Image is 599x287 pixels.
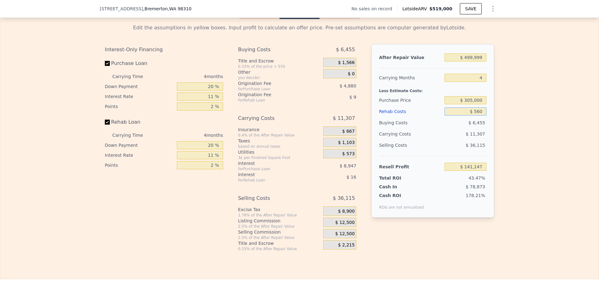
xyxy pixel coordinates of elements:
div: Interest Rate [105,150,174,160]
div: Carrying Costs [379,128,418,140]
div: Buying Costs [238,44,308,55]
div: 2.5% of the After Repair Value [238,235,321,240]
span: 178.21% [466,193,485,198]
span: $ 2,215 [338,242,354,248]
div: Title and Escrow [238,240,321,246]
div: Carrying Time [112,130,153,140]
div: 0.33% of the price + 550 [238,64,321,69]
span: , Bremerton [143,6,192,12]
span: $ 11,307 [466,131,485,136]
label: Rehab Loan [105,116,174,128]
span: $ 4,880 [339,83,356,88]
button: Show Options [487,2,499,15]
span: $ 0 [348,71,355,77]
div: ROIs are not annualized [379,199,424,210]
span: $ 8,900 [338,209,354,214]
label: Purchase Loan [105,58,174,69]
span: $ 6,455 [469,120,485,125]
span: $519,000 [429,6,452,11]
div: you decide! [238,75,321,80]
div: Cash ROI [379,192,424,199]
div: Insurance [238,126,321,133]
div: Other [238,69,321,75]
span: $ 36,115 [333,193,355,204]
span: $ 36,115 [466,143,485,148]
div: Buying Costs [379,117,442,128]
span: Lotside ARV [402,6,429,12]
div: Resell Profit [379,161,442,172]
div: 4 months [155,72,223,82]
div: for Purchase Loan [238,166,308,171]
span: $ 16 [347,175,356,180]
div: Cash In [379,184,418,190]
div: Listing Commission [238,218,321,224]
div: Interest [238,160,308,166]
div: Rehab Costs [379,106,442,117]
div: Points [105,101,174,111]
div: Less Estimate Costs: [379,83,486,95]
div: 2.5% of the After Repair Value [238,224,321,229]
div: Origination Fee [238,80,308,87]
div: Purchase Price [379,95,442,106]
span: $ 6,455 [336,44,355,55]
div: based on annual taxes [238,144,321,149]
span: $ 11,307 [333,113,355,124]
div: Excise Tax [238,206,321,213]
div: Selling Costs [379,140,442,151]
div: Origination Fee [238,92,308,98]
span: 43.47% [469,176,485,181]
div: Interest [238,171,308,178]
div: 0.4% of the After Repair Value [238,133,321,138]
span: $ 8,947 [339,163,356,168]
div: for Rehab Loan [238,98,308,103]
div: Selling Commission [238,229,321,235]
span: $ 9 [349,95,356,100]
div: Carrying Months [379,72,442,83]
div: 3¢ per Finished Square Foot [238,155,321,160]
div: Selling Costs [238,193,308,204]
span: $ 78,873 [466,184,485,189]
div: Down Payment [105,82,174,92]
span: , WA 98310 [168,6,192,11]
div: Interest Rate [105,92,174,101]
input: Rehab Loan [105,120,110,125]
button: SAVE [460,3,482,14]
div: Total ROI [379,175,418,181]
div: No sales on record [352,6,397,12]
div: 4 months [155,130,223,140]
div: Points [105,160,174,170]
span: $ 667 [342,129,355,134]
div: Taxes [238,138,321,144]
div: 1.78% of the After Repair Value [238,213,321,218]
div: After Repair Value [379,52,442,63]
div: Carrying Time [112,72,153,82]
span: $ 12,500 [335,231,355,237]
div: Interest-Only Financing [105,44,223,55]
span: $ 12,500 [335,220,355,225]
div: Title and Escrow [238,58,321,64]
span: $ 1,566 [338,60,354,66]
div: for Rehab Loan [238,178,308,183]
div: Carrying Costs [238,113,308,124]
div: Utilities [238,149,321,155]
span: $ 573 [342,151,355,157]
div: for Purchase Loan [238,87,308,92]
input: Purchase Loan [105,61,110,66]
span: $ 1,103 [338,140,354,146]
span: [STREET_ADDRESS] [100,6,143,12]
div: Edit the assumptions in yellow boxes. Input profit to calculate an offer price. Pre-set assumptio... [105,24,494,32]
div: 0.33% of the After Repair Value [238,246,321,251]
div: Down Payment [105,140,174,150]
